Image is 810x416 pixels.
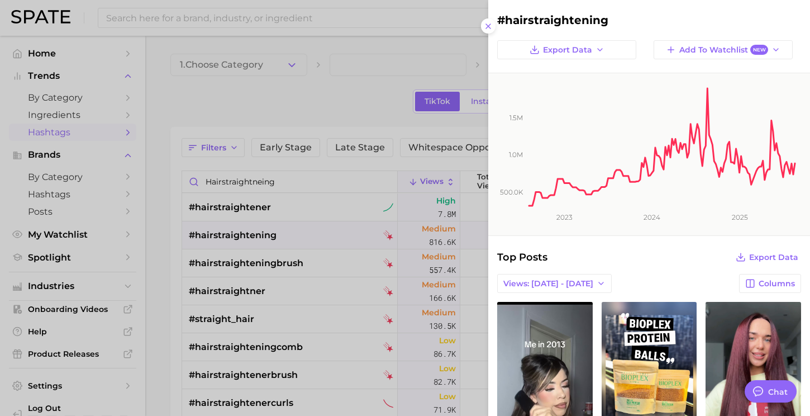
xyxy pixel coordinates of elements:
[750,45,768,55] span: New
[509,150,523,159] tspan: 1.0m
[644,213,660,221] tspan: 2024
[497,13,801,27] h2: #hairstraightening
[733,249,801,265] button: Export Data
[556,213,573,221] tspan: 2023
[503,279,593,289] span: Views: [DATE] - [DATE]
[543,45,592,55] span: Export Data
[497,274,612,293] button: Views: [DATE] - [DATE]
[497,249,547,265] span: Top Posts
[732,213,748,221] tspan: 2025
[509,114,523,122] tspan: 1.5m
[759,279,795,289] span: Columns
[497,40,636,59] button: Export Data
[739,274,801,293] button: Columns
[500,188,523,196] tspan: 500.0k
[654,40,793,59] button: Add to WatchlistNew
[749,253,798,262] span: Export Data
[679,45,768,55] span: Add to Watchlist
